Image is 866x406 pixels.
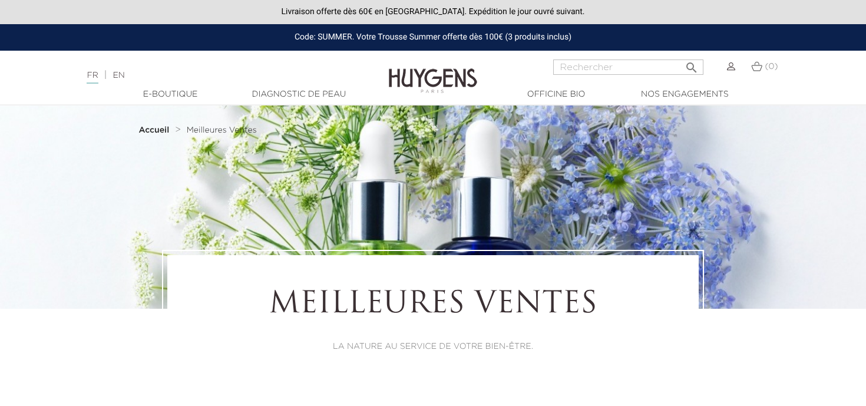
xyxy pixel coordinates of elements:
p: LA NATURE AU SERVICE DE VOTRE BIEN-ÊTRE. [200,341,666,353]
a: FR [87,71,98,84]
a: EN [113,71,124,80]
div: | [81,68,352,82]
a: Accueil [139,126,172,135]
i:  [685,57,699,71]
span: Meilleures Ventes [187,126,257,134]
input: Rechercher [553,60,703,75]
button:  [681,56,702,72]
a: E-Boutique [111,88,229,101]
span: (0) [765,62,778,71]
a: Diagnostic de peau [240,88,358,101]
a: Meilleures Ventes [187,126,257,135]
img: Huygens [389,49,477,95]
h1: Meilleures Ventes [200,288,666,323]
a: Nos engagements [626,88,743,101]
a: Officine Bio [497,88,615,101]
strong: Accueil [139,126,170,134]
